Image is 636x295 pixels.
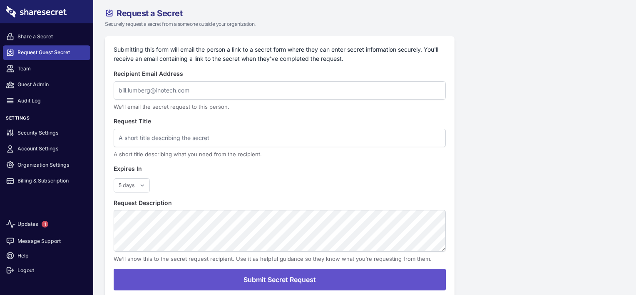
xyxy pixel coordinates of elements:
a: Message Support [3,234,90,248]
label: Request Title [114,117,446,126]
a: Request Guest Secret [3,45,90,60]
label: Request Description [114,198,446,207]
a: Security Settings [3,125,90,140]
h3: Settings [3,115,90,124]
input: bill.lumberg@inotech.com [114,81,446,100]
a: Updates1 [3,215,90,234]
a: Account Settings [3,142,90,156]
label: Expires In [114,164,446,173]
a: Logout [3,263,90,277]
a: Share a Secret [3,29,90,44]
a: Help [3,248,90,263]
a: Team [3,61,90,76]
span: Request a Secret [117,9,182,17]
div: A short title describing what you need from the recipient. [114,150,446,159]
label: Recipient Email Address [114,69,446,78]
a: Billing & Subscription [3,174,90,188]
button: Submit Secret Request [114,269,446,290]
a: Guest Admin [3,77,90,92]
a: Audit Log [3,93,90,108]
input: A short title describing the secret [114,129,446,147]
p: Securely request a secret from a someone outside your organization. [105,20,501,28]
div: We’ll email the secret request to this person. [114,103,446,111]
div: We’ll show this to the secret request recipient. Use it as helpful guidance so they know what you... [114,255,446,263]
p: Submitting this form will email the person a link to a secret form where they can enter secret in... [114,45,446,64]
span: 1 [42,221,48,227]
a: Organization Settings [3,157,90,172]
